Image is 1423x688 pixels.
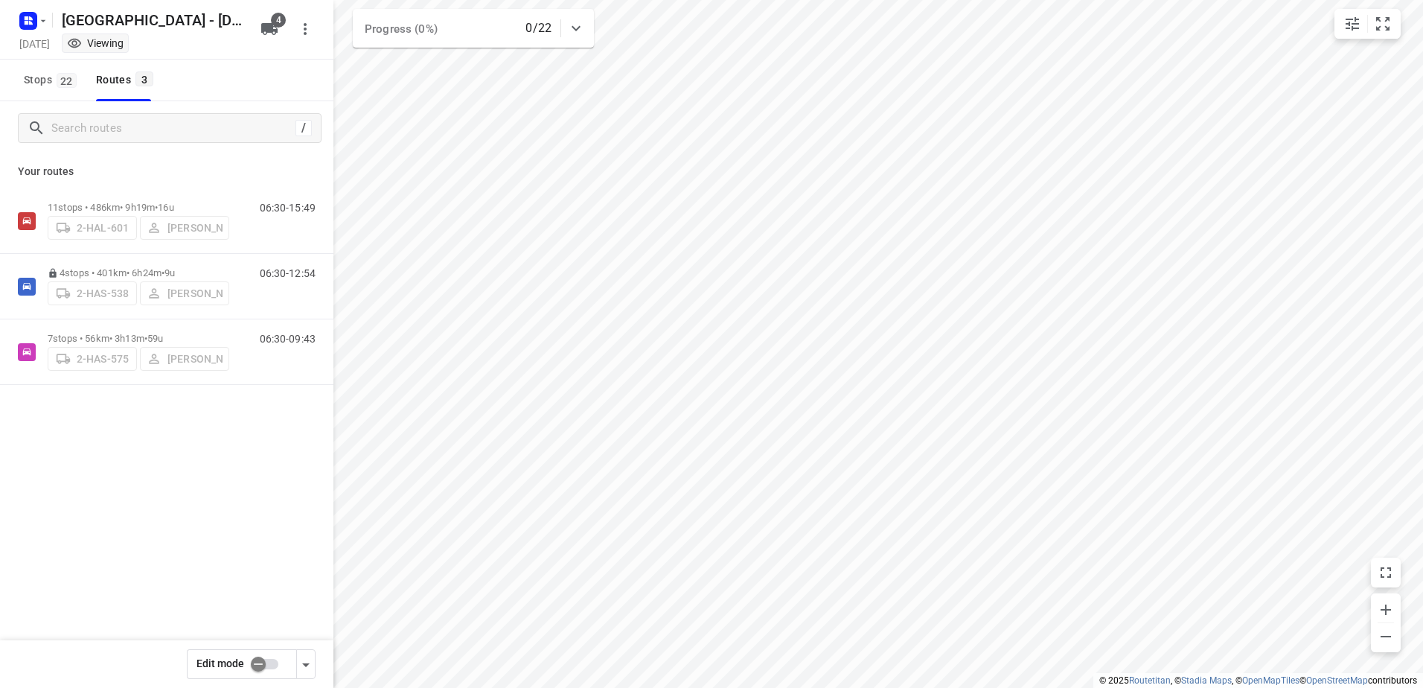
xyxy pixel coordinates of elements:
[260,202,316,214] p: 06:30-15:49
[48,333,229,344] p: 7 stops • 56km • 3h13m
[155,202,158,213] span: •
[144,333,147,344] span: •
[260,267,316,279] p: 06:30-12:54
[1306,675,1368,686] a: OpenStreetMap
[1242,675,1299,686] a: OpenMapTiles
[147,333,163,344] span: 59u
[1337,9,1367,39] button: Map settings
[158,202,173,213] span: 16u
[57,73,77,88] span: 22
[525,19,551,37] p: 0/22
[96,71,158,89] div: Routes
[164,267,175,278] span: 9u
[48,202,229,213] p: 11 stops • 486km • 9h19m
[196,657,244,669] span: Edit mode
[260,333,316,345] p: 06:30-09:43
[18,164,316,179] p: Your routes
[1368,9,1398,39] button: Fit zoom
[51,117,295,140] input: Search routes
[271,13,286,28] span: 4
[353,9,594,48] div: Progress (0%)0/22
[295,120,312,136] div: /
[1129,675,1171,686] a: Routetitan
[255,14,284,44] button: 4
[24,71,81,89] span: Stops
[297,654,315,673] div: Driver app settings
[162,267,164,278] span: •
[48,267,229,278] p: 4 stops • 401km • 6h24m
[365,22,438,36] span: Progress (0%)
[1099,675,1417,686] li: © 2025 , © , © © contributors
[290,14,320,44] button: More
[1334,9,1401,39] div: small contained button group
[1181,675,1232,686] a: Stadia Maps
[67,36,124,51] div: You are currently in view mode. To make any changes, go to edit project.
[135,71,153,86] span: 3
